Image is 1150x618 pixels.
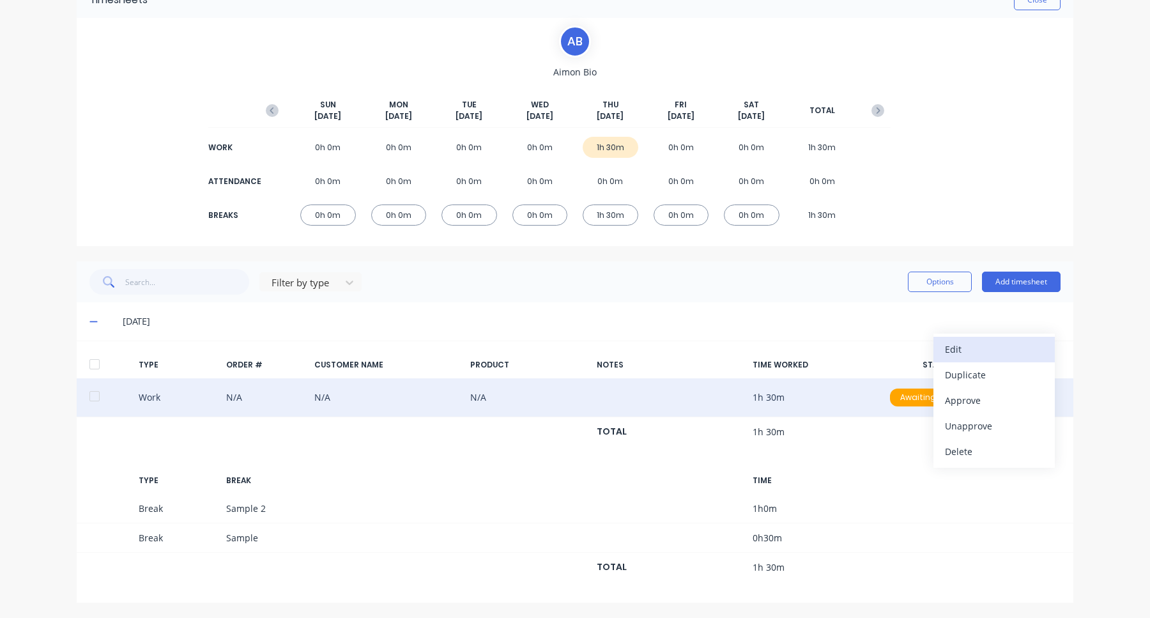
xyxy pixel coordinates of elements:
div: 0h 0m [795,171,850,192]
span: [DATE] [668,111,694,122]
span: SUN [320,99,336,111]
div: 0h 0m [300,137,356,158]
div: TIME WORKED [753,359,869,371]
div: TYPE [139,475,217,486]
div: 0h 0m [371,205,427,226]
div: 1h 30m [795,137,850,158]
span: WED [531,99,549,111]
div: 0h 0m [300,205,356,226]
div: 0h 0m [654,171,709,192]
div: Edit [945,340,1043,359]
span: [DATE] [526,111,553,122]
div: 0h 0m [654,205,709,226]
div: Duplicate [945,366,1043,384]
span: [DATE] [385,111,412,122]
div: [DATE] [123,314,1061,328]
div: STATUS [880,359,996,371]
div: 0h 0m [512,171,568,192]
div: CUSTOMER NAME [314,359,460,371]
div: Approve [945,391,1043,410]
span: MON [389,99,408,111]
div: BREAK [226,475,304,486]
span: [DATE] [597,111,624,122]
div: TYPE [139,359,217,371]
span: SAT [744,99,759,111]
div: 1h 30m [795,205,850,226]
div: 0h 0m [654,137,709,158]
div: PRODUCT [470,359,586,371]
button: Add timesheet [982,272,1061,292]
div: 0h 0m [512,205,568,226]
span: FRI [675,99,687,111]
div: 0h 0m [300,171,356,192]
div: TIME [753,475,869,486]
div: 1h 30m [583,205,638,226]
div: Unapprove [945,417,1043,435]
span: [DATE] [456,111,482,122]
div: WORK [208,142,259,153]
span: THU [602,99,618,111]
div: 0h 0m [441,205,497,226]
div: 0h 0m [441,137,497,158]
button: Options [908,272,972,292]
div: 0h 0m [512,137,568,158]
div: ATTENDANCE [208,176,259,187]
div: 0h 0m [583,171,638,192]
span: TUE [462,99,477,111]
div: 0h 0m [371,137,427,158]
div: 0h 0m [724,137,779,158]
div: 1h 30m [583,137,638,158]
div: A B [559,26,591,58]
div: Delete [945,442,1043,461]
div: 0h 0m [371,171,427,192]
input: Search... [125,269,250,295]
div: 0h 0m [724,171,779,192]
span: [DATE] [314,111,341,122]
span: Aimon Bio [553,65,597,79]
div: Awaiting Approval [890,389,986,406]
span: TOTAL [809,105,835,116]
div: BREAKS [208,210,259,221]
div: 0h 0m [441,171,497,192]
div: NOTES [597,359,742,371]
div: 0h 0m [724,205,779,226]
span: [DATE] [738,111,765,122]
div: ORDER # [226,359,304,371]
